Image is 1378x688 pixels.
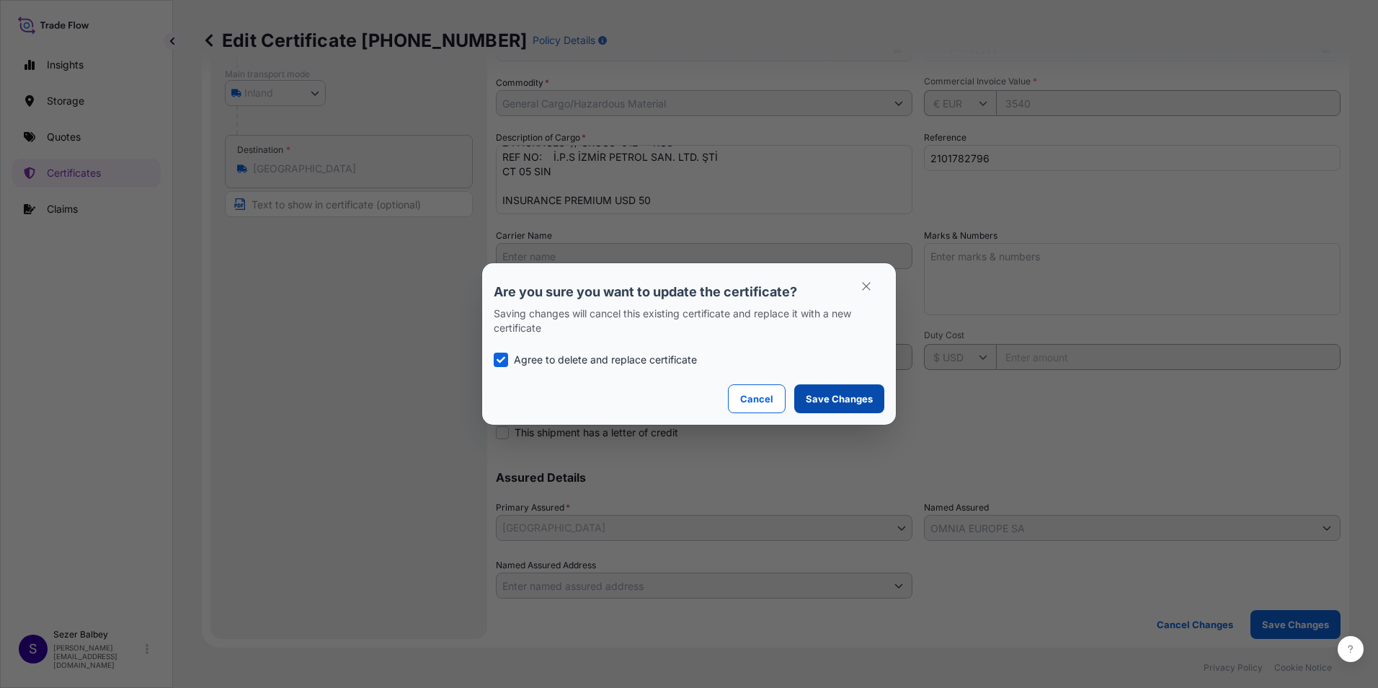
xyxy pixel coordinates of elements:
button: Save Changes [794,384,884,413]
p: Save Changes [806,392,873,406]
button: Cancel [728,384,786,413]
p: Saving changes will cancel this existing certificate and replace it with a new certificate [494,306,884,335]
p: Agree to delete and replace certificate [514,353,697,367]
p: Cancel [740,392,773,406]
p: Are you sure you want to update the certificate? [494,283,884,301]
